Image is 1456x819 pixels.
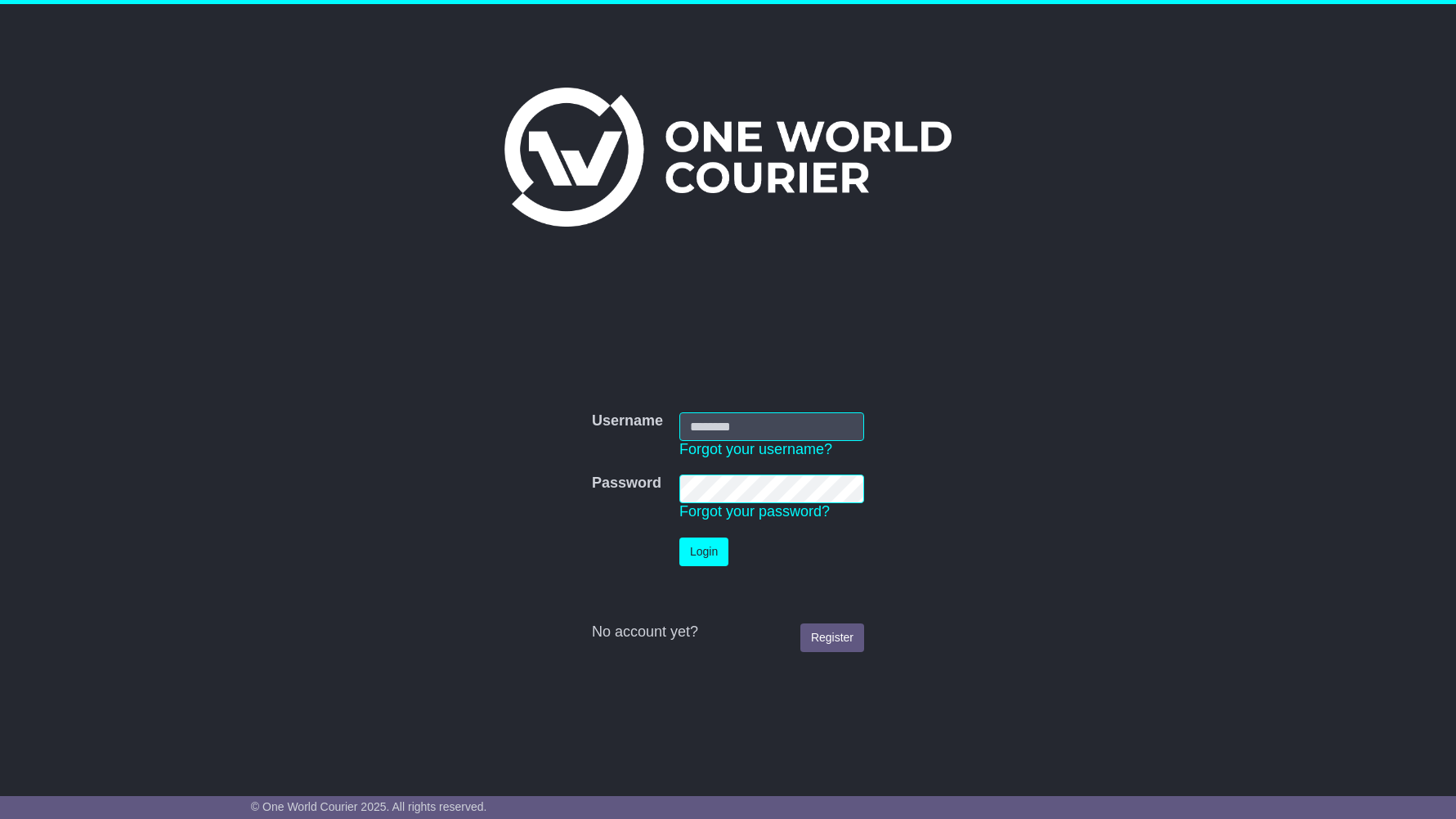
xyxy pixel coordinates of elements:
button: Login [679,538,728,566]
a: Register [800,623,864,652]
a: Forgot your username? [679,441,832,457]
label: Password [592,475,661,493]
img: One World [504,88,951,227]
a: Forgot your password? [679,503,830,520]
span: © One World Courier 2025. All rights reserved. [251,800,487,813]
label: Username [592,412,663,430]
div: No account yet? [592,623,864,641]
